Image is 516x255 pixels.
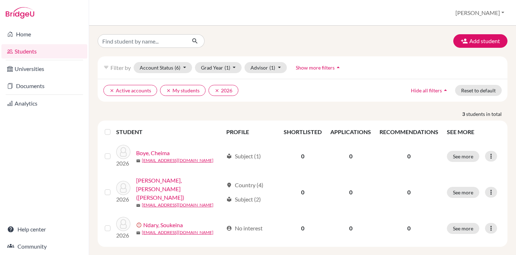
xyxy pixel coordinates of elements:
[226,153,232,159] span: local_library
[1,27,87,41] a: Home
[380,188,438,197] p: 0
[208,85,238,96] button: clear2026
[326,141,375,172] td: 0
[452,6,507,20] button: [PERSON_NAME]
[405,85,455,96] button: Hide all filtersarrow_drop_up
[116,231,130,240] p: 2026
[380,152,438,160] p: 0
[442,87,449,94] i: arrow_drop_up
[215,88,220,93] i: clear
[136,231,140,235] span: mail
[143,221,183,229] a: Ndary, Soukeina
[326,213,375,244] td: 0
[103,85,157,96] button: clearActive accounts
[222,123,279,141] th: PROFILE
[6,7,34,19] img: Bridge-U
[244,62,287,73] button: Advisor(1)
[116,123,222,141] th: STUDENT
[1,62,87,76] a: Universities
[1,96,87,111] a: Analytics
[116,145,130,159] img: Boye, Cheima
[175,65,180,71] span: (6)
[166,88,171,93] i: clear
[226,181,263,189] div: Country (4)
[1,239,87,254] a: Community
[116,181,130,195] img: Mohamed Abderrahmane Cheikh, Yasmine (Jasmine)
[380,224,438,233] p: 0
[226,182,232,188] span: location_on
[160,85,206,96] button: clearMy students
[195,62,242,73] button: Grad Year(1)
[226,225,232,231] span: account_circle
[1,79,87,93] a: Documents
[226,195,261,204] div: Subject (2)
[110,64,131,71] span: Filter by
[136,159,140,163] span: mail
[447,223,479,234] button: See more
[290,62,348,73] button: Show more filtersarrow_drop_up
[142,229,213,236] a: [EMAIL_ADDRESS][DOMAIN_NAME]
[443,123,505,141] th: SEE MORE
[98,34,186,48] input: Find student by name...
[335,64,342,71] i: arrow_drop_up
[226,152,261,160] div: Subject (1)
[279,172,326,213] td: 0
[462,110,466,118] strong: 3
[116,217,130,231] img: Ndary, Soukeina
[226,197,232,202] span: local_library
[279,123,326,141] th: SHORTLISTED
[326,123,375,141] th: APPLICATIONS
[375,123,443,141] th: RECOMMENDATIONS
[326,172,375,213] td: 0
[136,149,170,157] a: Boye, Cheima
[116,159,130,168] p: 2026
[296,65,335,71] span: Show more filters
[447,151,479,162] button: See more
[103,65,109,70] i: filter_list
[455,85,502,96] button: Reset to default
[225,65,230,71] span: (1)
[142,157,213,164] a: [EMAIL_ADDRESS][DOMAIN_NAME]
[136,203,140,208] span: mail
[134,62,192,73] button: Account Status(6)
[411,87,442,93] span: Hide all filters
[466,110,507,118] span: students in total
[136,222,143,228] span: error_outline
[1,222,87,236] a: Help center
[226,224,263,233] div: No interest
[142,202,213,208] a: [EMAIL_ADDRESS][DOMAIN_NAME]
[279,213,326,244] td: 0
[136,176,223,202] a: [PERSON_NAME], [PERSON_NAME] ([PERSON_NAME])
[116,195,130,204] p: 2026
[279,141,326,172] td: 0
[453,34,507,48] button: Add student
[269,65,275,71] span: (1)
[447,187,479,198] button: See more
[1,44,87,58] a: Students
[109,88,114,93] i: clear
